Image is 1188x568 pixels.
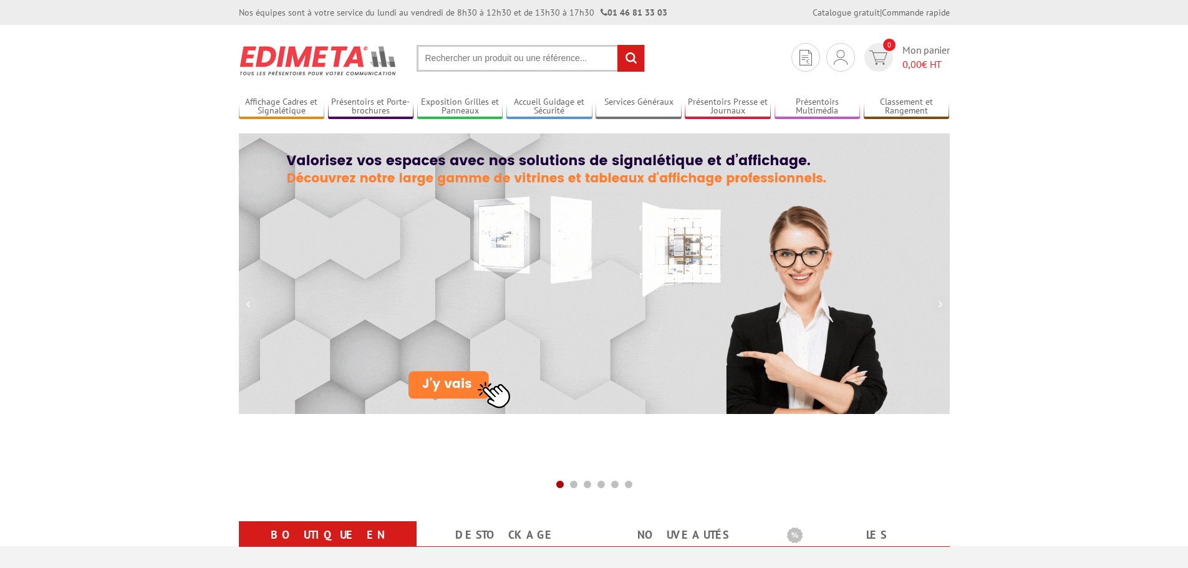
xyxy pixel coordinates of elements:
[902,58,922,70] span: 0,00
[609,524,757,546] a: nouveautés
[596,97,682,117] a: Services Généraux
[861,43,950,72] a: devis rapide 0 Mon panier 0,00€ HT
[239,97,325,117] a: Affichage Cadres et Signalétique
[239,37,398,84] img: Présentoir, panneau, stand - Edimeta - PLV, affichage, mobilier bureau, entreprise
[617,45,644,72] input: rechercher
[902,57,950,72] span: € HT
[432,524,579,546] a: Destockage
[417,45,645,72] input: Rechercher un produit ou une référence...
[883,39,896,51] span: 0
[506,97,592,117] a: Accueil Guidage et Sécurité
[601,7,667,18] strong: 01 46 81 33 03
[239,6,667,19] div: Nos équipes sont à votre service du lundi au vendredi de 8h30 à 12h30 et de 13h30 à 17h30
[417,97,503,117] a: Exposition Grilles et Panneaux
[864,97,950,117] a: Classement et Rangement
[775,97,861,117] a: Présentoirs Multimédia
[834,50,848,65] img: devis rapide
[869,51,887,65] img: devis rapide
[799,50,812,65] img: devis rapide
[328,97,414,117] a: Présentoirs et Porte-brochures
[787,524,943,549] b: Les promotions
[813,6,950,19] div: |
[813,7,880,18] a: Catalogue gratuit
[685,97,771,117] a: Présentoirs Presse et Journaux
[902,43,950,72] span: Mon panier
[882,7,950,18] a: Commande rapide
